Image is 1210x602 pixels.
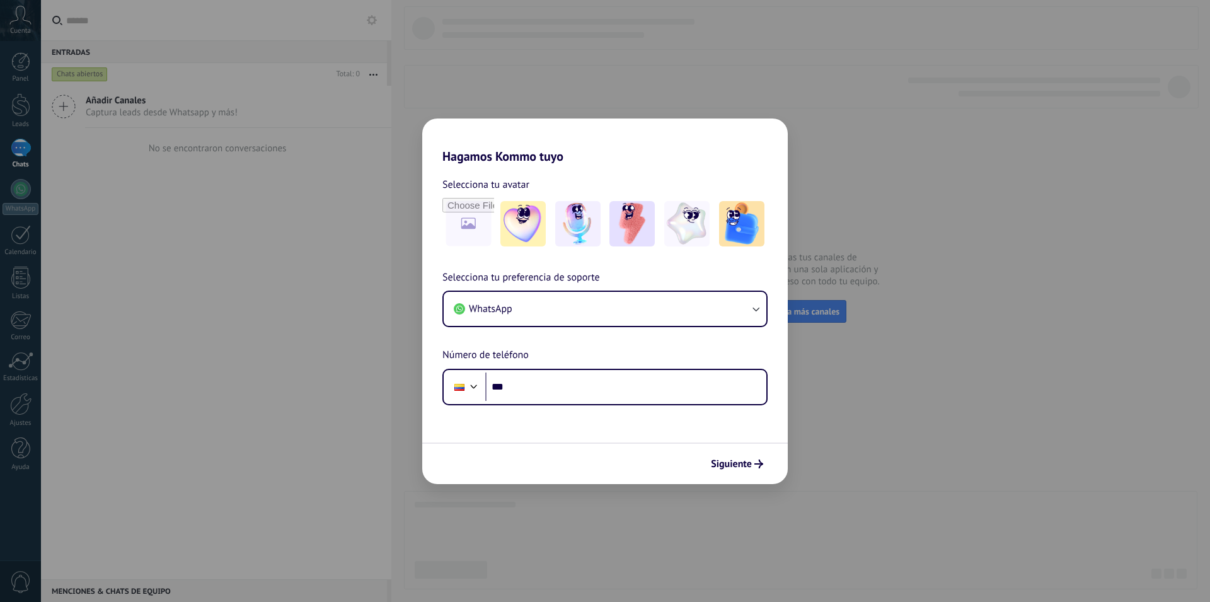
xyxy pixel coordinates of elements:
h2: Hagamos Kommo tuyo [422,119,788,164]
button: Siguiente [705,453,769,475]
span: Selecciona tu preferencia de soporte [442,270,600,286]
button: WhatsApp [444,292,766,326]
div: Colombia: + 57 [447,374,471,400]
img: -5.jpeg [719,201,764,246]
img: -1.jpeg [500,201,546,246]
span: Siguiente [711,460,752,468]
span: WhatsApp [469,303,512,315]
span: Número de teléfono [442,347,529,364]
img: -3.jpeg [609,201,655,246]
img: -4.jpeg [664,201,710,246]
span: Selecciona tu avatar [442,177,529,193]
img: -2.jpeg [555,201,601,246]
